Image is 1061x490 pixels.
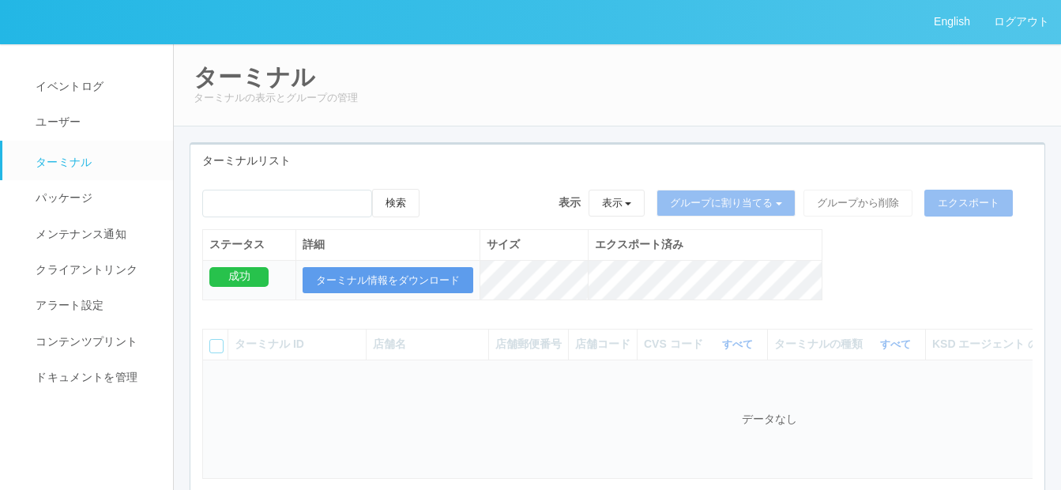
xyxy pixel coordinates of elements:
[2,180,187,216] a: パッケージ
[32,115,81,128] span: ユーザー
[589,190,645,217] button: 表示
[722,338,757,350] a: すべて
[32,263,137,276] span: クライアントリンク
[373,337,406,350] span: 店舗名
[194,90,1041,106] p: ターミナルの表示とグループの管理
[657,190,796,217] button: グループに割り当てる
[32,371,137,383] span: ドキュメントを管理
[32,299,103,311] span: アラート設定
[575,337,630,350] span: 店舗コード
[209,236,289,253] div: ステータス
[487,236,581,253] div: サイズ
[718,337,761,352] button: すべて
[924,190,1013,217] button: エクスポート
[803,190,912,217] button: グループから削除
[372,189,420,217] button: 検索
[209,267,269,287] div: 成功
[2,288,187,323] a: アラート設定
[194,64,1041,90] h2: ターミナル
[2,104,187,140] a: ユーザー
[774,336,867,352] span: ターミナルの種類
[495,337,562,350] span: 店舗郵便番号
[303,267,473,294] button: ターミナル情報をダウンロード
[880,338,915,350] a: すべて
[595,236,815,253] div: エクスポート済み
[32,191,92,204] span: パッケージ
[32,156,92,168] span: ターミナル
[235,336,359,352] div: ターミナル ID
[2,360,187,395] a: ドキュメントを管理
[32,335,137,348] span: コンテンツプリント
[644,336,707,352] span: CVS コード
[303,236,473,253] div: 詳細
[32,228,126,240] span: メンテナンス通知
[559,194,581,211] span: 表示
[32,80,103,92] span: イベントログ
[876,337,919,352] button: すべて
[190,145,1044,177] div: ターミナルリスト
[2,141,187,180] a: ターミナル
[2,217,187,252] a: メンテナンス通知
[2,324,187,360] a: コンテンツプリント
[2,69,187,104] a: イベントログ
[2,252,187,288] a: クライアントリンク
